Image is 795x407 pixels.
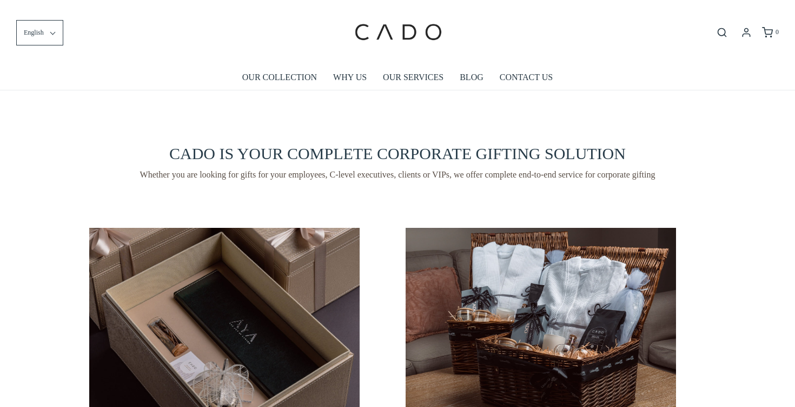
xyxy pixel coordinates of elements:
[242,65,317,90] a: OUR COLLECTION
[89,168,706,181] span: Whether you are looking for gifts for your employees, C-level executives, clients or VIPs, we off...
[383,65,443,90] a: OUR SERVICES
[460,65,483,90] a: BLOG
[169,145,626,162] span: CADO IS YOUR COMPLETE CORPORATE GIFTING SOLUTION
[500,65,553,90] a: CONTACT US
[352,8,443,57] img: cadogifting
[16,20,63,45] button: English
[776,28,779,36] span: 0
[712,27,732,38] button: Open search bar
[761,27,779,38] a: 0
[24,28,44,38] span: English
[333,65,367,90] a: WHY US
